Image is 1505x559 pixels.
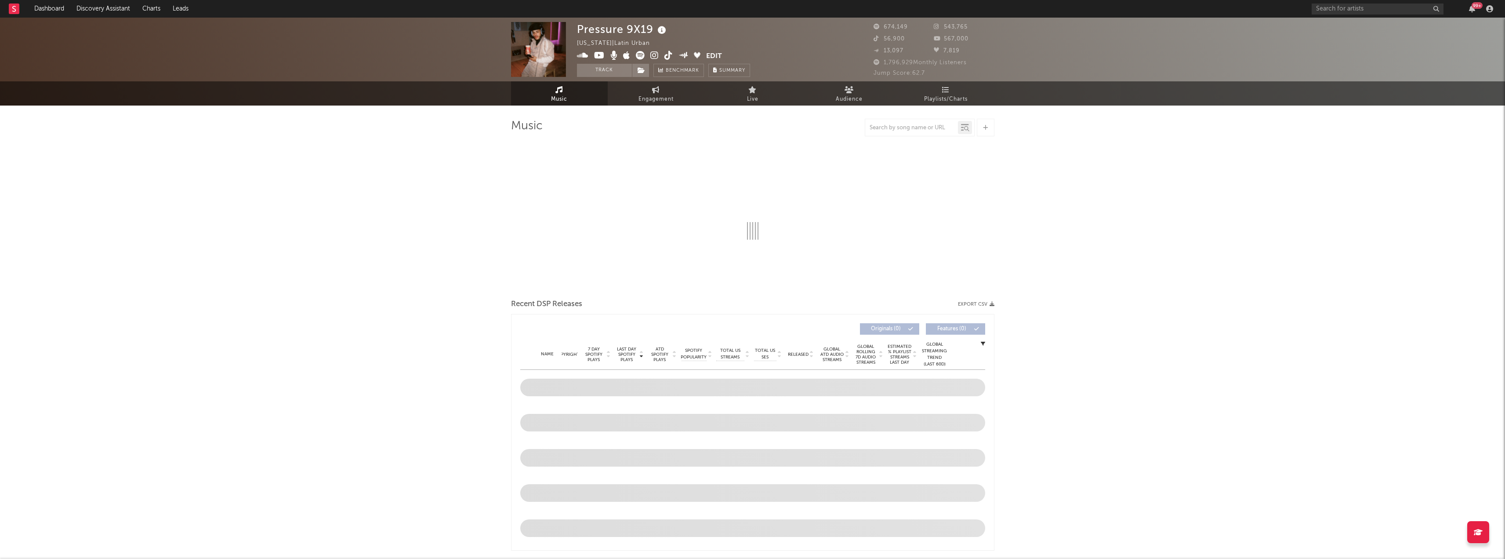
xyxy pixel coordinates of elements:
div: 99 + [1472,2,1483,9]
span: Recent DSP Releases [511,299,582,310]
span: Engagement [638,94,674,105]
span: Estimated % Playlist Streams Last Day [888,344,912,365]
span: Audience [836,94,863,105]
span: Global ATD Audio Streams [820,347,844,362]
span: 674,149 [874,24,908,30]
span: Spotify Popularity [681,347,707,361]
span: Summary [719,68,745,73]
span: Music [551,94,567,105]
button: Features(0) [926,323,985,335]
a: Benchmark [653,64,704,77]
span: 7,819 [934,48,960,54]
button: Summary [708,64,750,77]
div: Global Streaming Trend (Last 60D) [921,341,948,368]
span: Total US SES [754,347,776,361]
button: Track [577,64,632,77]
span: Features ( 0 ) [932,326,972,332]
span: Playlists/Charts [924,94,968,105]
span: ATD Spotify Plays [648,347,671,362]
a: Playlists/Charts [898,81,994,106]
div: Name [538,351,557,358]
div: [US_STATE] | Latin Urban [577,38,660,49]
span: Jump Score: 62.7 [874,70,925,76]
span: Released [788,352,809,357]
span: Benchmark [666,66,699,76]
span: 13,097 [874,48,903,54]
a: Live [704,81,801,106]
a: Music [511,81,608,106]
span: 567,000 [934,36,968,42]
input: Search for artists [1312,4,1443,15]
span: Copyright [554,352,580,357]
span: Total US Streams [716,347,744,361]
span: Originals ( 0 ) [866,326,906,332]
span: Last Day Spotify Plays [615,347,638,362]
input: Search by song name or URL [865,124,958,132]
span: 1,796,929 Monthly Listeners [874,60,967,66]
span: 7 Day Spotify Plays [582,347,606,362]
a: Audience [801,81,898,106]
button: Edit [706,51,722,62]
button: 99+ [1469,5,1475,12]
span: 543,765 [934,24,968,30]
a: Engagement [608,81,704,106]
span: Live [747,94,758,105]
span: Global Rolling 7D Audio Streams [854,344,878,365]
div: Pressure 9X19 [577,22,668,37]
button: Originals(0) [860,323,919,335]
span: 56,900 [874,36,905,42]
button: Export CSV [958,302,994,307]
